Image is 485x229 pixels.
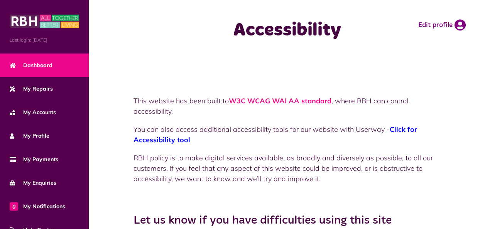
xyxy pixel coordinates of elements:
span: My Accounts [10,108,56,116]
span: My Profile [10,132,49,140]
span: My Repairs [10,85,53,93]
img: MyRBH [10,13,79,29]
span: 0 [10,202,18,210]
h1: Accessibility [196,19,379,42]
span: Dashboard [10,61,52,69]
span: Last login: [DATE] [10,37,79,44]
a: W3C WCAG WAI AA standard [229,96,331,105]
span: My Enquiries [10,179,56,187]
h2: Let us know if you have difficulties using this site [134,214,441,227]
p: You can also access additional accessibility tools for our website with Userway - [134,124,441,145]
span: My Payments [10,155,58,163]
p: RBH policy is to make digital services available, as broadly and diversely as possible, to all ou... [134,153,441,184]
span: My Notifications [10,202,65,210]
a: Edit profile [418,19,466,31]
span: Click for Accessibility tool [134,125,417,144]
p: This website has been built to , where RBH can control accessibility. [134,96,441,116]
